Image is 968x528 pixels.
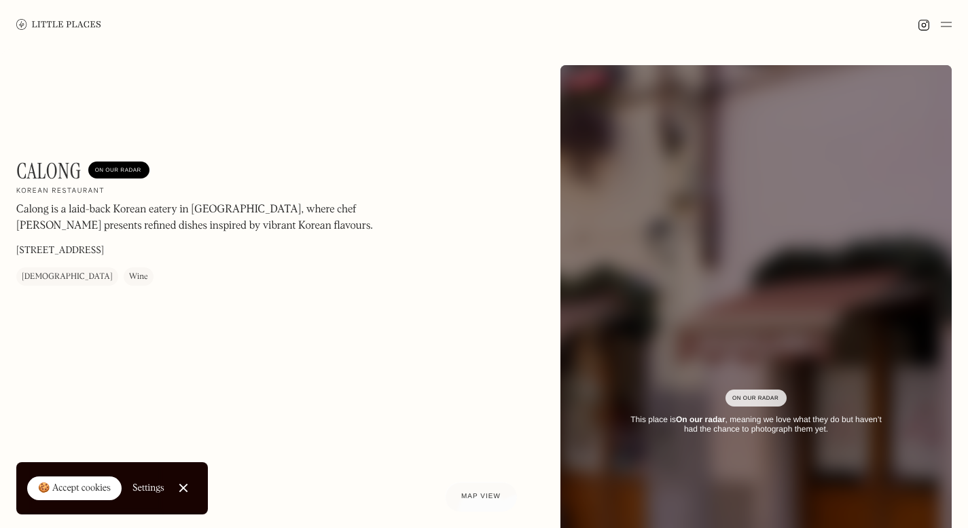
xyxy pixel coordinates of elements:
[129,271,148,284] div: Wine
[445,482,517,512] a: Map view
[16,187,105,197] h2: Korean restaurant
[16,202,383,235] p: Calong is a laid-back Korean eatery in [GEOGRAPHIC_DATA], where chef [PERSON_NAME] presents refin...
[732,392,780,405] div: On Our Radar
[16,244,104,259] p: [STREET_ADDRESS]
[132,473,164,504] a: Settings
[132,483,164,493] div: Settings
[95,164,143,178] div: On Our Radar
[623,415,889,434] div: This place is , meaning we love what they do but haven’t had the chance to photograph them yet.
[16,158,82,184] h1: Calong
[38,482,111,495] div: 🍪 Accept cookies
[461,493,501,500] span: Map view
[676,415,725,424] strong: On our radar
[22,271,113,284] div: [DEMOGRAPHIC_DATA]
[27,476,122,501] a: 🍪 Accept cookies
[170,474,197,502] a: Close Cookie Popup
